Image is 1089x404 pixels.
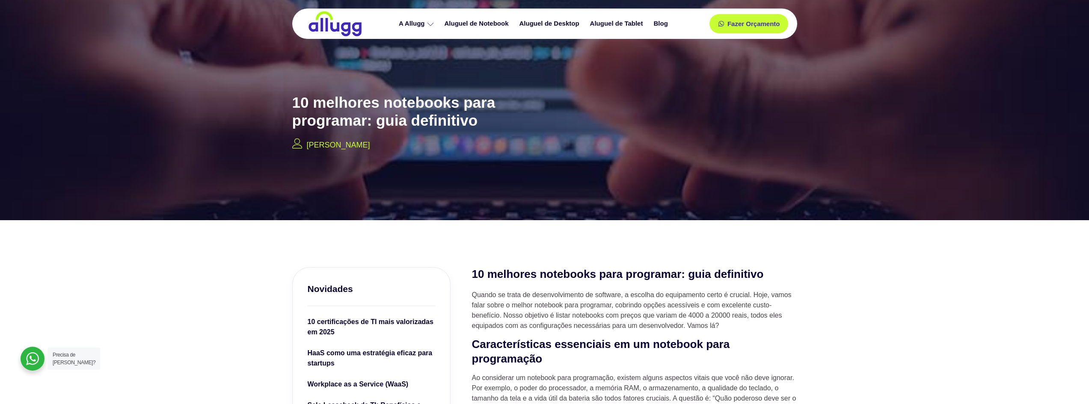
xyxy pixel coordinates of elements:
[472,338,730,365] strong: Características essenciais em um notebook para programação
[308,283,435,295] h3: Novidades
[440,16,515,31] a: Aluguel de Notebook
[472,267,797,282] h2: 10 melhores notebooks para programar: guia definitivo
[292,94,566,130] h2: 10 melhores notebooks para programar: guia definitivo
[649,16,674,31] a: Blog
[727,21,780,27] span: Fazer Orçamento
[308,379,435,392] a: Workplace as a Service (WaaS)
[53,352,95,366] span: Precisa de [PERSON_NAME]?
[472,290,797,331] p: Quando se trata de desenvolvimento de software, a escolha do equipamento certo é crucial. Hoje, v...
[307,11,363,37] img: locação de TI é Allugg
[308,317,435,339] a: 10 certificações de TI mais valorizadas em 2025
[308,348,435,371] a: HaaS como uma estratégia eficaz para startups
[709,14,789,33] a: Fazer Orçamento
[395,16,440,31] a: A Allugg
[586,16,650,31] a: Aluguel de Tablet
[515,16,586,31] a: Aluguel de Desktop
[307,139,370,151] p: [PERSON_NAME]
